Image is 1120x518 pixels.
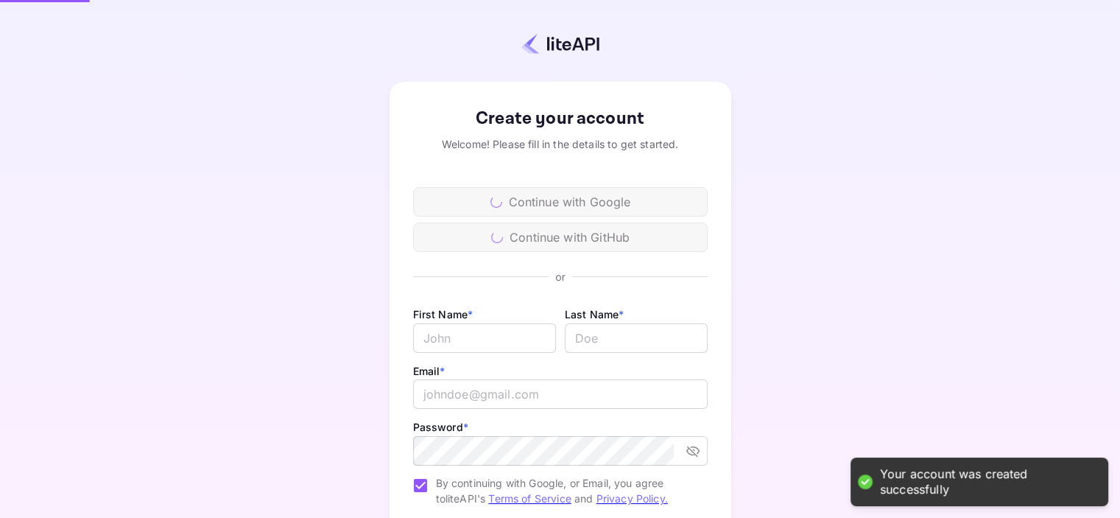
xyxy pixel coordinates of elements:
label: Email [413,365,445,377]
span: By continuing with Google, or Email, you agree to liteAPI's and [436,475,696,506]
input: Doe [565,323,708,353]
div: Welcome! Please fill in the details to get started. [413,136,708,152]
img: liteapi [521,33,599,55]
label: Password [413,421,468,433]
a: Terms of Service [488,492,571,505]
a: Privacy Policy. [596,492,668,505]
label: Last Name [565,308,624,321]
div: Your account was created successfully [880,466,1093,497]
label: First Name [413,308,473,321]
input: johndoe@gmail.com [413,379,708,409]
div: Create your account [413,105,708,132]
input: John [413,323,556,353]
div: Continue with GitHub [413,223,708,252]
button: toggle password visibility [680,438,706,464]
div: Continue with Google [413,187,708,217]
